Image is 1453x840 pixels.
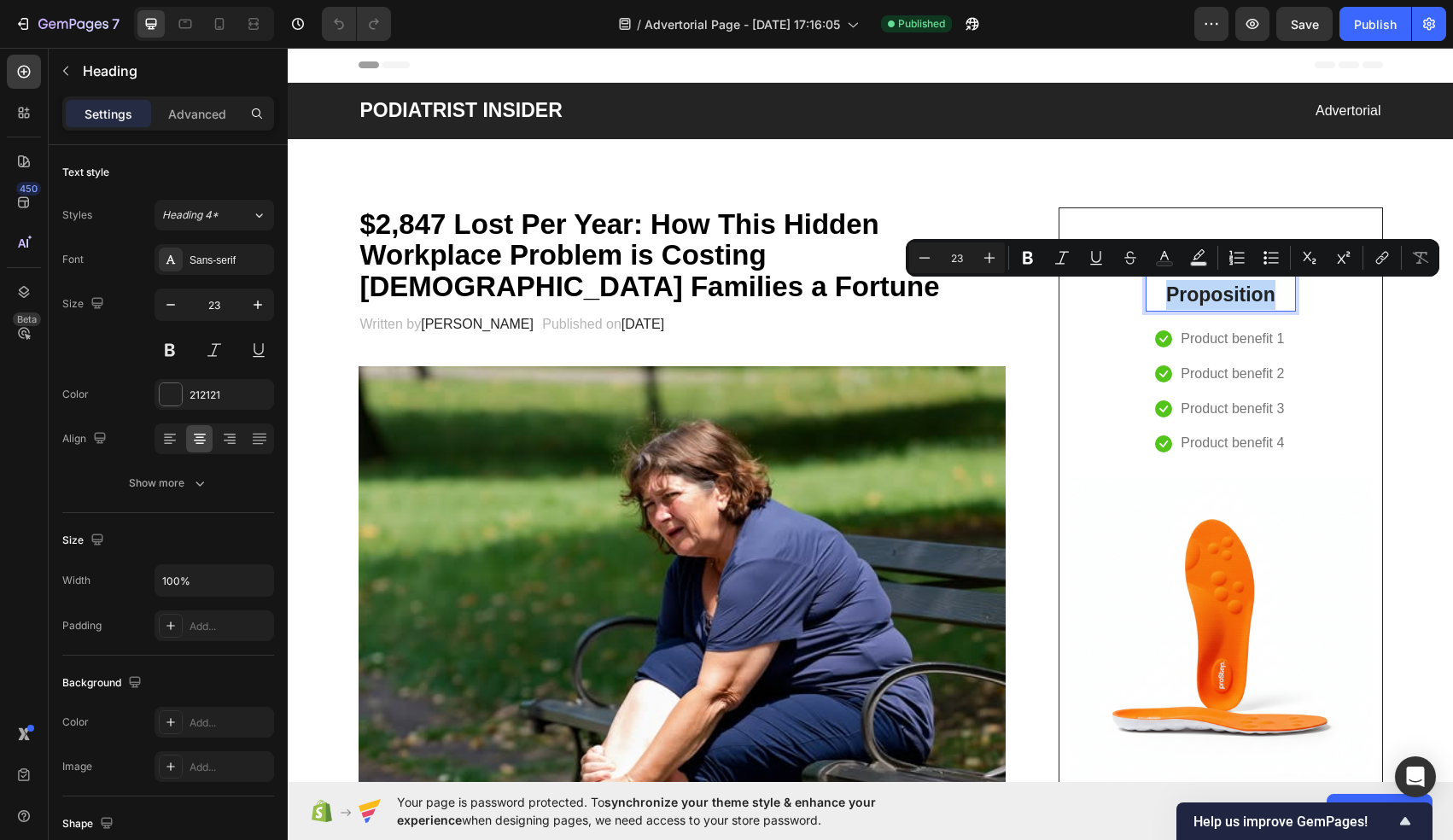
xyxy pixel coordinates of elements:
[62,207,92,223] div: Styles
[73,160,652,254] span: $2,847 Lost Per Year: How This Hidden Workplace Problem is Costing [DEMOGRAPHIC_DATA] Families a ...
[62,715,89,730] div: Color
[334,269,376,283] span: [DATE]
[62,529,108,552] div: Size
[62,428,110,451] div: Align
[254,265,376,289] p: Published on
[62,672,145,695] div: Background
[397,793,942,829] span: Your page is password protected. To when designing pages, we need access to your store password.
[62,813,117,836] div: Shape
[13,312,41,326] div: Beta
[1395,756,1436,797] div: Open Intercom Messenger
[62,252,84,267] div: Font
[322,7,391,41] div: Undo/Redo
[190,388,270,403] div: 212121
[288,48,1453,782] iframe: Design area
[1327,794,1433,828] button: Allow access
[62,165,109,180] div: Text style
[397,795,876,827] span: synchronize your theme style & enhance your experience
[16,182,41,195] div: 450
[906,239,1439,277] div: Editor contextual toolbar
[62,618,102,633] div: Padding
[190,715,270,731] div: Add...
[893,383,996,408] p: Product benefit 4
[893,314,996,339] p: Product benefit 2
[83,61,267,81] p: Heading
[585,51,1094,76] p: Advertorial
[129,475,208,492] div: Show more
[155,565,273,596] input: Auto
[73,265,250,289] p: Written by
[860,203,1007,262] p: Unique Value Proposition
[133,269,246,283] span: [PERSON_NAME]
[7,7,127,41] button: 7
[893,279,996,304] p: Product benefit 1
[858,201,1008,264] h2: Rich Text Editor. Editing area: main
[1339,7,1411,41] button: Publish
[62,387,89,402] div: Color
[1354,15,1397,33] div: Publish
[898,16,945,32] span: Published
[782,430,1083,732] img: Alt Image
[62,293,108,316] div: Size
[62,468,274,499] button: Show more
[190,619,270,634] div: Add...
[1276,7,1333,41] button: Save
[62,759,92,774] div: Image
[155,200,274,230] button: Heading 4*
[637,15,641,33] span: /
[168,105,226,123] p: Advanced
[162,207,219,223] span: Heading 4*
[1193,811,1415,831] button: Show survey - Help us improve GemPages!
[190,760,270,775] div: Add...
[190,253,270,268] div: Sans-serif
[893,349,996,374] p: Product benefit 3
[645,15,840,33] span: Advertorial Page - [DATE] 17:16:05
[1291,17,1319,32] span: Save
[112,14,120,34] p: 7
[1193,814,1395,830] span: Help us improve GemPages!
[85,105,132,123] p: Settings
[62,573,90,588] div: Width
